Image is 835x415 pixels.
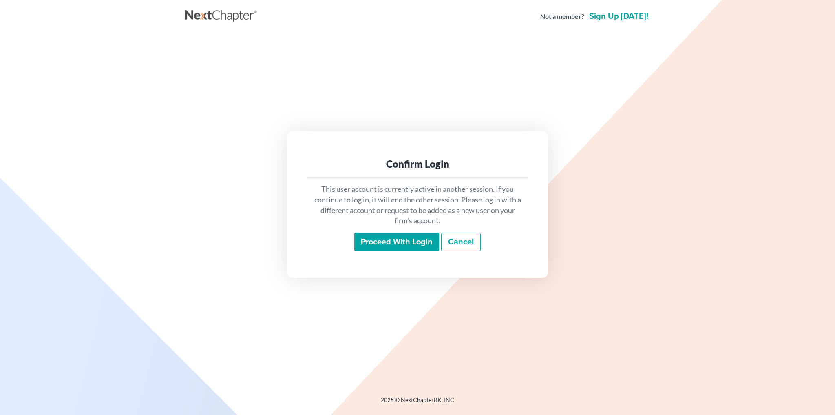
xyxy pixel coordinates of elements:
p: This user account is currently active in another session. If you continue to log in, it will end ... [313,184,522,226]
div: Confirm Login [313,158,522,171]
input: Proceed with login [354,233,439,251]
strong: Not a member? [540,12,584,21]
div: 2025 © NextChapterBK, INC [185,396,650,411]
a: Cancel [441,233,481,251]
a: Sign up [DATE]! [588,12,650,20]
